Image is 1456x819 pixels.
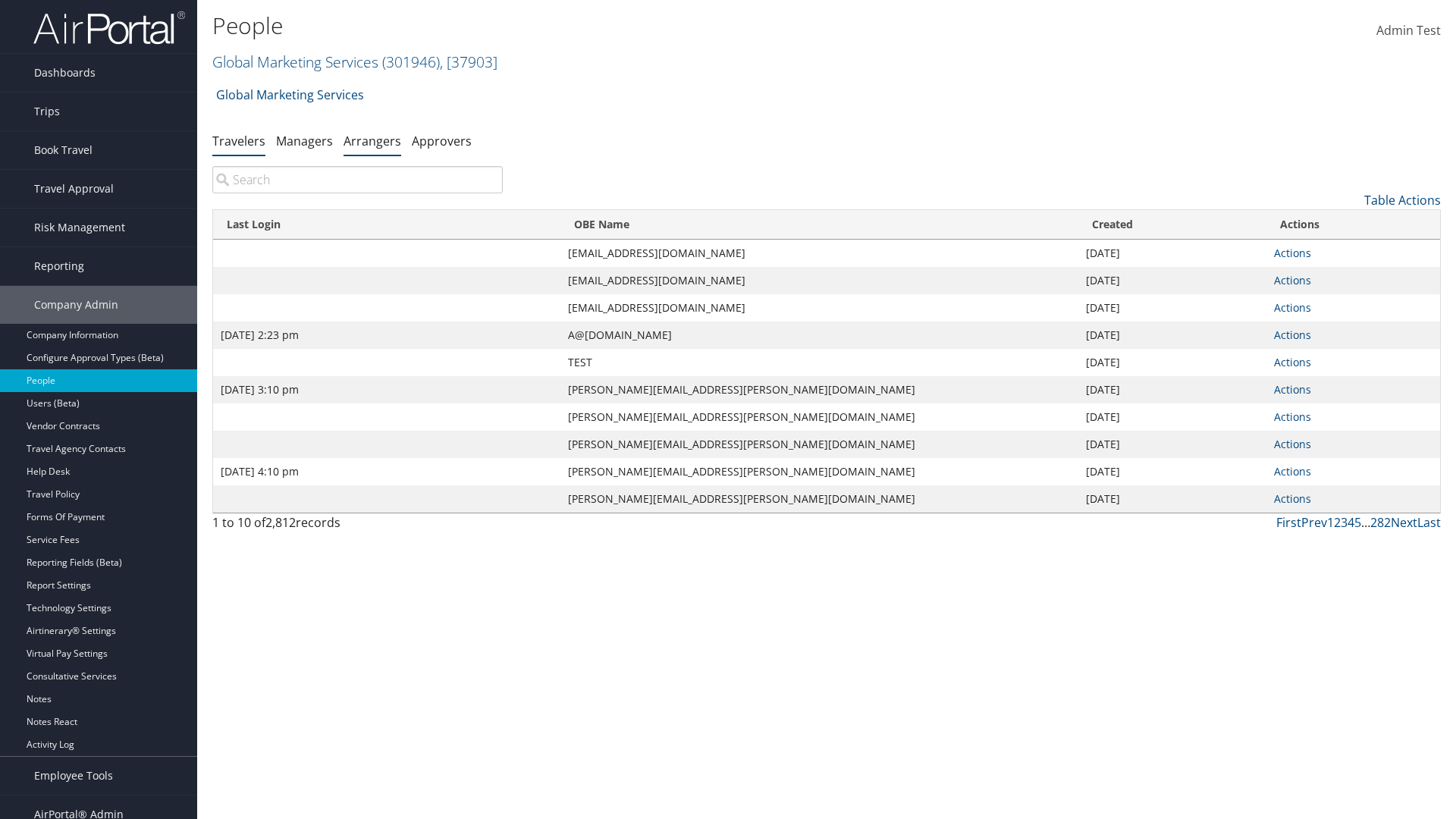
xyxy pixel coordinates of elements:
[560,294,1079,322] td: [EMAIL_ADDRESS][DOMAIN_NAME]
[560,240,1079,267] td: [EMAIL_ADDRESS][DOMAIN_NAME]
[34,93,60,130] span: Trips
[1078,240,1266,267] td: [DATE]
[212,133,265,149] a: Travelers
[1078,210,1266,240] th: Created: activate to sort column ascending
[1301,514,1327,531] a: Prev
[1376,8,1441,55] a: Admin Test
[344,133,401,149] a: Arrangers
[1341,514,1348,531] a: 3
[1274,382,1311,397] a: Actions
[1274,491,1311,506] a: Actions
[34,247,84,285] span: Reporting
[1078,294,1266,322] td: [DATE]
[1370,514,1391,531] a: 282
[560,431,1079,458] td: [PERSON_NAME][EMAIL_ADDRESS][PERSON_NAME][DOMAIN_NAME]
[212,513,503,539] div: 1 to 10 of records
[560,349,1079,376] td: TEST
[34,131,93,169] span: Book Travel
[276,133,333,149] a: Managers
[560,485,1079,513] td: [PERSON_NAME][EMAIL_ADDRESS][PERSON_NAME][DOMAIN_NAME]
[1364,192,1441,209] a: Table Actions
[213,322,560,349] td: [DATE] 2:23 pm
[213,458,560,485] td: [DATE] 4:10 pm
[382,52,440,72] span: ( 301946 )
[1354,514,1361,531] a: 5
[1274,355,1311,369] a: Actions
[440,52,497,72] span: , [ 37903 ]
[560,267,1079,294] td: [EMAIL_ADDRESS][DOMAIN_NAME]
[1078,376,1266,403] td: [DATE]
[1274,246,1311,260] a: Actions
[213,376,560,403] td: [DATE] 3:10 pm
[1348,514,1354,531] a: 4
[265,514,296,531] span: 2,812
[213,210,560,240] th: Last Login: activate to sort column ascending
[560,458,1079,485] td: [PERSON_NAME][EMAIL_ADDRESS][PERSON_NAME][DOMAIN_NAME]
[1376,22,1441,39] span: Admin Test
[1274,464,1311,479] a: Actions
[1327,514,1334,531] a: 1
[560,322,1079,349] td: A@[DOMAIN_NAME]
[33,10,185,45] img: airportal-logo.png
[1417,514,1441,531] a: Last
[1078,322,1266,349] td: [DATE]
[216,80,364,110] a: Global Marketing Services
[1274,300,1311,315] a: Actions
[34,286,118,324] span: Company Admin
[1274,437,1311,451] a: Actions
[560,376,1079,403] td: [PERSON_NAME][EMAIL_ADDRESS][PERSON_NAME][DOMAIN_NAME]
[34,209,125,246] span: Risk Management
[1361,514,1370,531] span: …
[1276,514,1301,531] a: First
[1078,267,1266,294] td: [DATE]
[1078,403,1266,431] td: [DATE]
[212,166,503,193] input: Search
[212,10,1031,42] h1: People
[560,210,1079,240] th: OBE Name: activate to sort column ascending
[1274,409,1311,424] a: Actions
[1266,210,1440,240] th: Actions
[412,133,472,149] a: Approvers
[1078,431,1266,458] td: [DATE]
[34,170,114,208] span: Travel Approval
[1334,514,1341,531] a: 2
[34,54,96,92] span: Dashboards
[1274,328,1311,342] a: Actions
[1078,485,1266,513] td: [DATE]
[212,52,497,72] a: Global Marketing Services
[1274,273,1311,287] a: Actions
[560,403,1079,431] td: [PERSON_NAME][EMAIL_ADDRESS][PERSON_NAME][DOMAIN_NAME]
[1078,349,1266,376] td: [DATE]
[34,757,113,795] span: Employee Tools
[1391,514,1417,531] a: Next
[1078,458,1266,485] td: [DATE]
